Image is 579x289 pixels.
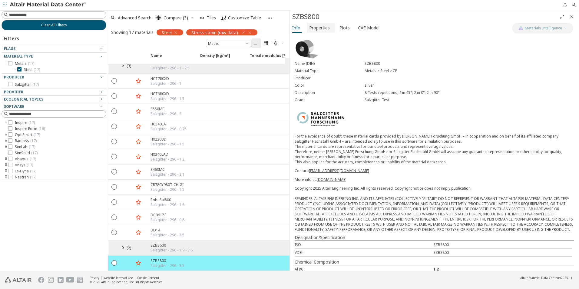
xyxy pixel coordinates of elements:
span: ( 17 ) [27,162,33,168]
button: Favorite [134,213,143,222]
span: ( 17 ) [34,132,40,137]
i:  [156,15,161,20]
div: SZBS800 [292,12,557,22]
span: Software [4,104,24,109]
div: HX340LAD [151,152,184,157]
div: Salzgitter - 296 - 1.2 [151,157,184,162]
button: Theme [271,38,286,48]
div: Salzgitter - 296 - 0.75 [151,127,187,131]
div: ISO [295,242,433,247]
span: Ecological Topics [4,97,43,102]
i: toogle group [4,169,8,174]
div: Color [295,83,365,88]
div: 8 Tests repetitions; 4 in 45°; 2 in 0°; 2 in 90° [365,90,574,95]
p: More info at: [295,177,574,182]
div: Metals > Steel > CP [365,68,574,73]
i:  [263,41,268,46]
span: Inspire [15,120,35,125]
div: S460MC [151,167,184,172]
span: Info [292,23,300,33]
button: Material Type [2,53,106,60]
span: ( 3 ) [127,63,131,68]
div: VDEh [295,250,433,255]
div: Salzgitter - 296 - 1 [151,81,181,86]
i: toogle group [4,132,8,137]
i: toogle group [4,157,8,161]
button: Flags [2,45,106,52]
img: Logo - Provider [295,108,348,129]
span: Compare (3) [164,16,188,20]
div: silver [365,83,574,88]
span: Expand [120,53,134,64]
span: Nastran [15,175,36,180]
div: Grade [295,98,365,102]
button: Favorite [134,182,143,192]
div: Unit System [206,40,251,47]
span: Ls-Dyna [15,169,36,174]
div: Salzgitter - 296 - 1.6 [151,202,184,207]
button: (3) [120,61,134,71]
i: toogle group [4,144,8,149]
span: ( 17 ) [30,168,36,174]
div: Salzgitter - 296 - 1.9 - 3.6 [151,248,193,253]
span: Tensile modulus [MPa] [246,53,296,64]
a: [DOMAIN_NAME] [317,177,346,182]
div: Salzgitter - 296 - 1.5 [151,142,184,147]
i: toogle group [4,120,8,125]
span: ( 17 ) [32,82,39,87]
div: Salzgitter - 296 - 2.1 [151,172,184,177]
div: RobuSal800 [151,197,184,202]
button: Provider [2,88,106,96]
span: Provider [4,89,23,95]
div: Chemical Composition [295,259,574,265]
div: © 2025 Altair Engineering, Inc. All Rights Reserved. [90,280,164,284]
a: Cookie Consent [137,276,159,280]
span: ( 17 ) [30,174,36,180]
span: Steel [24,67,40,72]
div: Salzgitter - 296 - 0.8 [151,218,184,222]
button: Favorite [134,76,143,86]
span: ( 17 ) [28,120,35,125]
button: Favorite [134,198,143,207]
span: Favorite [134,53,147,64]
span: SimLab [15,144,35,149]
span: Properties [309,23,330,33]
img: AI Copilot [518,26,523,31]
button: Software [2,103,106,110]
button: Favorite [134,258,143,268]
div: DC06+ZE [151,212,184,218]
span: Customize Table [228,16,261,20]
div: HC340LA [151,121,187,127]
span: ( 17 ) [29,144,35,149]
span: Salzgitter [15,82,39,87]
div: SZBS600 [151,243,193,248]
span: Flags [4,46,15,51]
i:  [273,41,278,46]
span: Name [151,53,162,64]
div: CR780Y980T-CH-GI [151,182,184,187]
div: SZBS800 [433,250,572,255]
i: toogle group [4,163,8,168]
button: Full Screen [557,12,567,22]
button: Tile View [261,38,271,48]
i:  [254,41,259,46]
span: Density [kg/m³] [200,53,230,64]
span: SimSolid [15,151,38,155]
img: Altair Material Data Center [10,2,87,8]
div: Description [295,90,365,95]
button: Table View [251,38,261,48]
span: Material Type [4,54,33,59]
i:  [221,15,226,20]
div: Salzgitter - 296 - 1.5 [151,96,184,101]
div: Filters [2,30,22,45]
span: Clear All Filters [41,23,67,28]
div: Salzgitter - 296 - 3.5 [151,233,184,238]
span: Altair Material Data Center [520,276,558,280]
a: Website Terms of Use [104,276,133,280]
a: [EMAIL_ADDRESS][DOMAIN_NAME] [309,168,369,173]
p: For the avoidance of doubt, these material cards provided by [PERSON_NAME] Forschung GmbH – in co... [295,134,574,164]
button: Favorite [134,107,143,116]
button: Favorite [134,228,143,238]
div: SZBS800 [433,242,572,247]
div: Salzgitter - 296 - 1.5 [151,187,184,192]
